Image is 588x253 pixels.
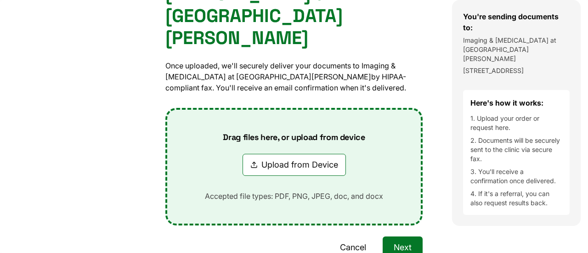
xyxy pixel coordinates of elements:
[470,167,562,186] li: 3. You'll receive a confirmation once delivered.
[208,132,379,143] p: Drag files here, or upload from device
[470,136,562,163] li: 2. Documents will be securely sent to the clinic via secure fax.
[463,36,570,63] p: Imaging & [MEDICAL_DATA] at [GEOGRAPHIC_DATA][PERSON_NAME]
[463,11,570,33] h3: You're sending documents to:
[470,114,562,132] li: 1. Upload your order or request here.
[470,189,562,208] li: 4. If it's a referral, you can also request results back.
[243,154,346,176] button: Upload from Device
[190,191,398,202] p: Accepted file types: PDF, PNG, JPEG, doc, and docx
[470,97,562,108] h4: Here's how it works:
[165,60,423,93] p: Once uploaded, we'll securely deliver your documents to Imaging & [MEDICAL_DATA] at [GEOGRAPHIC_D...
[463,66,570,75] p: [STREET_ADDRESS]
